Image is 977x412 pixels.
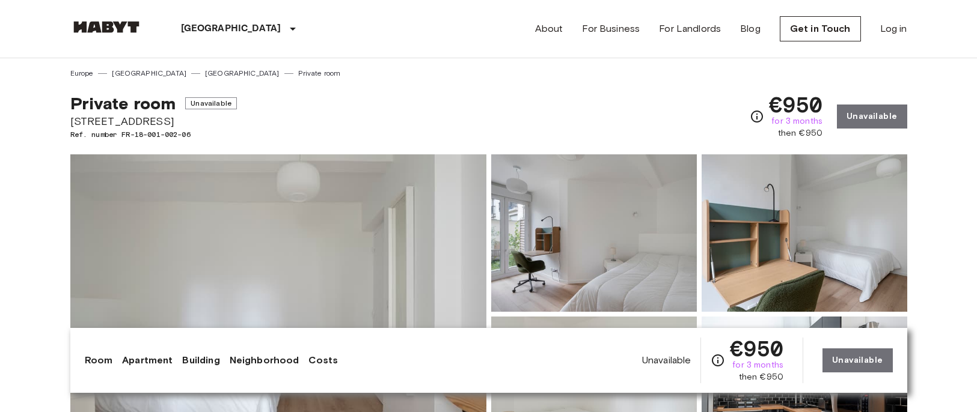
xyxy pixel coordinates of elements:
a: Room [85,353,113,368]
a: Costs [308,353,338,368]
a: Apartment [122,353,173,368]
span: then €950 [739,371,783,383]
span: then €950 [778,127,822,139]
span: [STREET_ADDRESS] [70,114,237,129]
a: Get in Touch [780,16,861,41]
img: Habyt [70,21,142,33]
svg: Check cost overview for full price breakdown. Please note that discounts apply to new joiners onl... [750,109,764,124]
a: For Business [582,22,640,36]
a: Private room [298,68,341,79]
a: Building [182,353,219,368]
span: Unavailable [642,354,691,367]
span: for 3 months [732,359,783,371]
a: Blog [740,22,761,36]
svg: Check cost overview for full price breakdown. Please note that discounts apply to new joiners onl... [711,353,725,368]
a: Neighborhood [230,353,299,368]
a: Europe [70,68,94,79]
a: About [535,22,563,36]
p: [GEOGRAPHIC_DATA] [181,22,281,36]
a: [GEOGRAPHIC_DATA] [112,68,186,79]
span: €950 [730,338,783,359]
a: [GEOGRAPHIC_DATA] [205,68,280,79]
img: Picture of unit FR-18-001-002-06 [702,154,907,312]
span: Ref. number FR-18-001-002-06 [70,129,237,140]
span: €950 [769,94,822,115]
img: Picture of unit FR-18-001-002-06 [491,154,697,312]
a: For Landlords [659,22,721,36]
span: Unavailable [185,97,237,109]
a: Log in [880,22,907,36]
span: for 3 months [771,115,822,127]
span: Private room [70,93,176,114]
